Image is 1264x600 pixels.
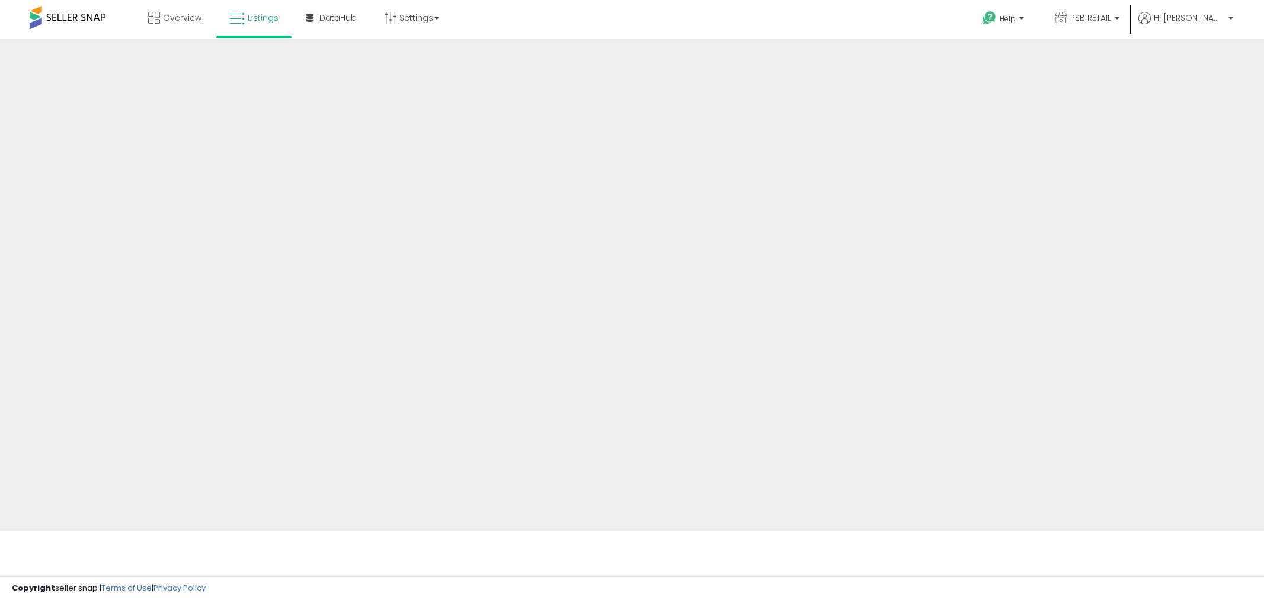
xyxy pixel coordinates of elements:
[1154,12,1225,24] span: Hi [PERSON_NAME]
[319,12,357,24] span: DataHub
[248,12,279,24] span: Listings
[982,11,997,25] i: Get Help
[973,2,1036,39] a: Help
[163,12,201,24] span: Overview
[1070,12,1111,24] span: PSB RETAIL
[1000,14,1016,24] span: Help
[1138,12,1233,39] a: Hi [PERSON_NAME]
